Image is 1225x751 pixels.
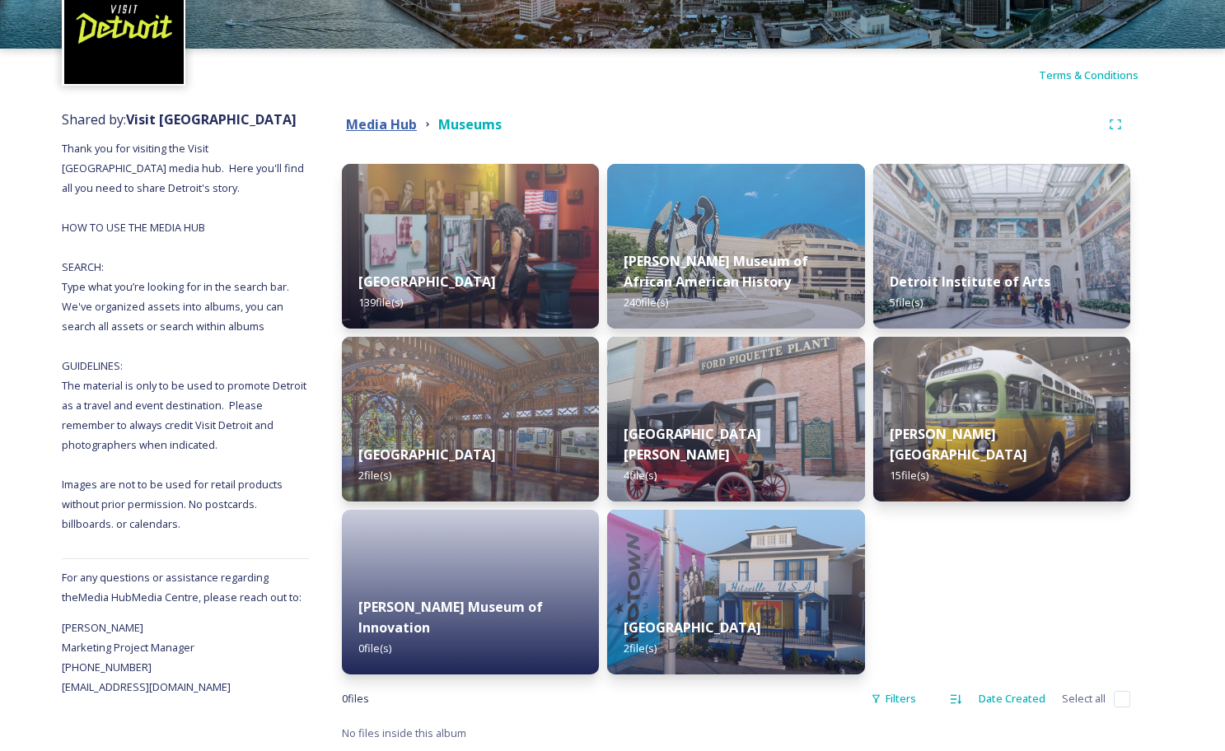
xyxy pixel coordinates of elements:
strong: [PERSON_NAME] Museum of African American History [624,252,808,291]
span: Shared by: [62,110,297,128]
span: Thank you for visiting the Visit [GEOGRAPHIC_DATA] media hub. Here you'll find all you need to sh... [62,141,309,531]
span: 2 file(s) [358,468,391,483]
div: Filters [863,683,924,715]
span: [PERSON_NAME] Marketing Project Manager [PHONE_NUMBER] [EMAIL_ADDRESS][DOMAIN_NAME] [62,620,231,694]
strong: [GEOGRAPHIC_DATA] [358,445,496,464]
strong: Museums [438,115,502,133]
span: Select all [1062,691,1106,707]
img: 2023_0804_Motown_045.jpg [607,510,864,674]
strong: [PERSON_NAME][GEOGRAPHIC_DATA] [890,425,1027,464]
img: 3733e4e0-74ac-4098-bfa1-998097907071.jpg [342,164,599,329]
img: Rivera%2520Court%25202.jpg [873,164,1130,329]
strong: [GEOGRAPHIC_DATA] [624,618,761,637]
span: 5 file(s) [890,295,923,310]
span: 0 file(s) [358,641,391,655]
img: da788a2d-51f3-4be7-a79a-780a1a10136a.jpg [342,337,599,501]
span: 15 file(s) [890,468,928,483]
span: For any questions or assistance regarding the Media Hub Media Centre, please reach out to: [62,570,302,604]
strong: Detroit Institute of Arts [890,273,1050,291]
strong: [GEOGRAPHIC_DATA][PERSON_NAME] [624,425,761,464]
strong: [GEOGRAPHIC_DATA] [358,273,496,291]
span: 139 file(s) [358,295,403,310]
img: 1909%2520T%2520parked%2520in%2520front%2520of%2520Piquette%252C%2520small.jpg [607,337,864,501]
img: Charles_H._Wright_Museum_Photo_Credit_Annistique_Photography%2520%25282%2529.jpg [607,164,864,329]
img: 9ce46ad4-4524-4637-93b4-9fe5e8122ee5.jpg [873,337,1130,501]
strong: Media Hub [346,115,417,133]
strong: [PERSON_NAME] Museum of Innovation [358,598,543,637]
span: No files inside this album [342,725,466,740]
div: Date Created [970,683,1054,715]
strong: Visit [GEOGRAPHIC_DATA] [126,110,297,128]
span: 4 file(s) [624,468,657,483]
span: 0 file s [342,691,369,707]
span: 2 file(s) [624,641,657,655]
span: Terms & Conditions [1039,68,1139,82]
a: Terms & Conditions [1039,65,1163,85]
span: 240 file(s) [624,295,668,310]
